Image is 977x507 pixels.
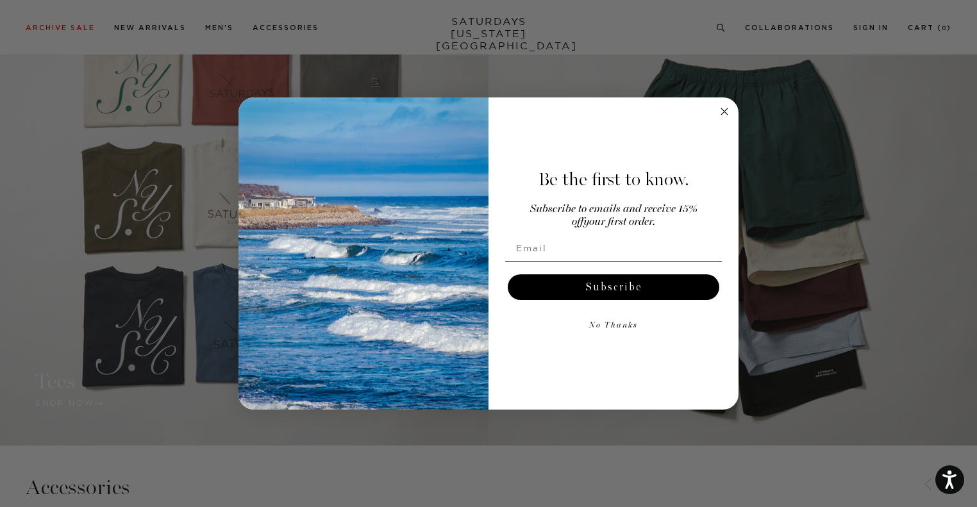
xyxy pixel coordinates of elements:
span: your first order. [583,217,655,228]
button: No Thanks [505,313,722,338]
img: 125c788d-000d-4f3e-b05a-1b92b2a23ec9.jpeg [238,97,488,410]
span: off [572,217,583,228]
span: Be the first to know. [539,169,689,190]
span: Subscribe to emails and receive 15% [530,204,697,215]
button: Subscribe [508,274,719,300]
button: Close dialog [717,104,732,119]
input: Email [505,235,722,261]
